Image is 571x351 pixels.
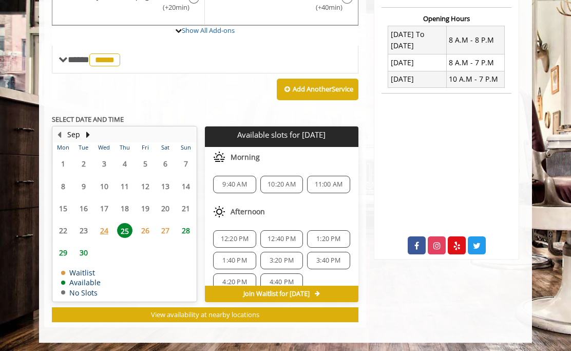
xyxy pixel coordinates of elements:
[138,223,153,238] span: 26
[221,235,249,243] span: 12:20 PM
[213,151,225,163] img: morning slots
[307,230,350,248] div: 1:20 PM
[53,142,73,153] th: Mon
[61,289,101,297] td: No Slots
[115,142,135,153] th: Thu
[268,180,296,189] span: 10:20 AM
[97,223,112,238] span: 24
[260,273,303,291] div: 4:40 PM
[115,219,135,242] td: Select day25
[73,142,94,153] th: Tue
[158,223,173,238] span: 27
[222,180,246,189] span: 9:40 AM
[209,131,354,139] p: Available slots for [DATE]
[67,129,80,140] button: Sep
[268,235,296,243] span: 12:40 PM
[270,278,294,286] span: 4:40 PM
[117,223,132,238] span: 25
[94,219,115,242] td: Select day24
[61,269,101,276] td: Waitlist
[231,208,265,216] span: Afternoon
[231,153,260,161] span: Morning
[73,242,94,264] td: Select day30
[182,26,235,35] a: Show All Add-ons
[382,15,511,22] h3: Opening Hours
[55,245,71,260] span: 29
[270,256,294,265] span: 3:20 PM
[314,2,336,13] span: (+40min )
[446,54,504,71] td: 8 A.M - 7 P.M
[161,2,183,13] span: (+20min )
[52,307,358,322] button: View availability at nearby locations
[178,223,194,238] span: 28
[222,256,246,265] span: 1:40 PM
[155,219,176,242] td: Select day27
[388,54,446,71] td: [DATE]
[260,230,303,248] div: 12:40 PM
[316,235,340,243] span: 1:20 PM
[55,129,63,140] button: Previous Month
[135,142,156,153] th: Fri
[176,142,196,153] th: Sun
[213,252,256,269] div: 1:40 PM
[243,290,310,298] span: Join Waitlist for [DATE]
[151,310,259,319] span: View availability at nearby locations
[446,71,504,87] td: 10 A.M - 7 P.M
[94,142,115,153] th: Wed
[135,219,156,242] td: Select day26
[277,79,358,100] button: Add AnotherService
[52,115,124,124] b: SELECT DATE AND TIME
[293,84,353,94] b: Add Another Service
[446,26,504,54] td: 8 A.M - 8 P.M
[260,252,303,269] div: 3:20 PM
[213,176,256,193] div: 9:40 AM
[84,129,92,140] button: Next Month
[176,219,196,242] td: Select day28
[222,278,246,286] span: 4:20 PM
[76,245,91,260] span: 30
[388,71,446,87] td: [DATE]
[316,256,340,265] span: 3:40 PM
[213,206,225,218] img: afternoon slots
[307,252,350,269] div: 3:40 PM
[213,230,256,248] div: 12:20 PM
[260,176,303,193] div: 10:20 AM
[53,242,73,264] td: Select day29
[213,273,256,291] div: 4:20 PM
[155,142,176,153] th: Sat
[315,180,343,189] span: 11:00 AM
[388,26,446,54] td: [DATE] To [DATE]
[61,279,101,286] td: Available
[307,176,350,193] div: 11:00 AM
